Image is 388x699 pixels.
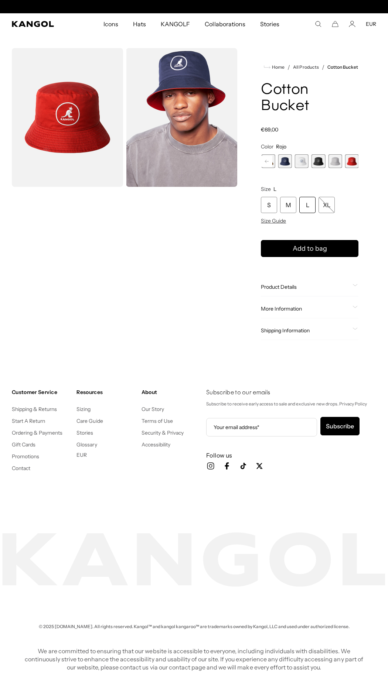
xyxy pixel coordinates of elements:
[345,154,359,168] div: 7 of 7
[261,82,358,114] h1: Cotton Bucket
[261,217,286,224] span: Size Guide
[261,327,350,334] span: Shipping Information
[12,453,39,460] a: Promotions
[328,154,342,168] label: Light Grey
[261,126,278,133] span: €69,00
[197,13,252,35] a: Collaborations
[142,389,200,395] h4: About
[12,389,71,395] h4: Customer Service
[133,13,146,35] span: Hats
[96,13,126,35] a: Icons
[23,647,365,671] p: We are committed to ensuring that our website is accessible to everyone, including individuals wi...
[315,21,321,27] summary: Search here
[126,13,153,35] a: Hats
[327,65,358,70] a: Cotton Bucket
[260,13,279,35] span: Stories
[206,451,376,459] h3: Follow us
[76,452,87,458] button: EUR
[293,244,327,254] span: Add to bag
[12,21,68,27] a: Kangol
[76,389,135,395] h4: Resources
[270,65,285,70] span: Home
[299,197,316,213] div: L
[118,4,270,10] div: Announcement
[276,143,286,150] span: Rojo
[12,48,123,187] img: color-rojo
[349,21,355,27] a: Account
[261,143,273,150] span: Color
[12,406,57,412] a: Shipping & Returns
[261,154,275,168] div: 2 of 7
[295,154,309,168] label: White
[12,465,30,472] a: Contact
[118,4,270,10] div: 1 of 2
[206,400,376,408] p: Subscribe to receive early access to sale and exclusive new drops. Privacy Policy
[76,418,103,424] a: Care Guide
[261,197,277,213] div: S
[161,13,190,35] span: KANGOLF
[261,305,350,312] span: More Information
[280,197,296,213] div: M
[261,284,350,290] span: Product Details
[261,154,275,168] label: Tan
[293,65,319,70] a: All Products
[319,63,324,72] li: /
[76,429,93,436] a: Stories
[76,441,97,448] a: Glossary
[261,63,358,72] nav: breadcrumbs
[12,48,237,187] product-gallery: Gallery Viewer
[278,154,292,168] div: 3 of 7
[12,429,63,436] a: Ordering & Payments
[142,418,173,424] a: Terms of Use
[261,186,271,192] span: Size
[261,240,358,257] button: Add to bag
[312,154,325,168] div: 5 of 7
[285,63,290,72] li: /
[142,441,170,448] a: Accessibility
[264,64,285,71] a: Home
[205,13,245,35] span: Collaborations
[319,197,335,213] div: XL
[142,406,164,412] a: Our Story
[273,186,276,192] span: L
[126,48,237,187] img: navy
[12,441,35,448] a: Gift Cards
[76,406,91,412] a: Sizing
[103,13,118,35] span: Icons
[332,21,338,27] button: Cart
[206,389,376,397] h4: Subscribe to our emails
[253,13,287,35] a: Stories
[320,417,360,435] button: Subscribe
[312,154,325,168] label: Black
[153,13,197,35] a: KANGOLF
[278,154,292,168] label: Navy
[12,418,45,424] a: Start A Return
[328,154,342,168] div: 6 of 7
[345,154,359,168] label: Rojo
[118,4,270,10] slideshow-component: Announcement bar
[366,21,376,27] button: EUR
[295,154,309,168] div: 4 of 7
[142,429,184,436] a: Security & Privacy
